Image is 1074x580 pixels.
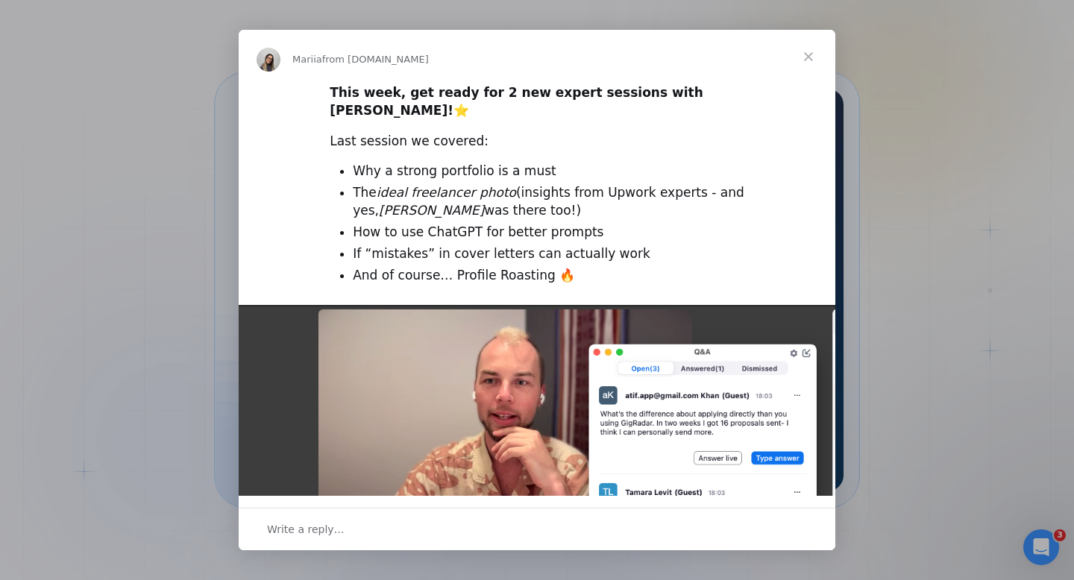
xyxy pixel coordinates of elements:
[377,185,516,200] i: ideal freelancer photo
[782,30,835,83] span: Close
[330,84,744,120] div: ⭐️
[330,85,703,118] b: This week, get ready for 2 new expert sessions with [PERSON_NAME]!
[379,203,484,218] i: [PERSON_NAME]
[257,48,280,72] img: Profile image for Mariia
[353,184,744,220] li: The (insights from Upwork experts - and yes, was there too!)
[330,133,744,151] div: Last session we covered:
[239,508,835,550] div: Open conversation and reply
[353,224,744,242] li: How to use ChatGPT for better prompts
[292,54,322,65] span: Mariia
[353,245,744,263] li: If “mistakes” in cover letters can actually work
[353,163,744,180] li: Why a strong portfolio is a must
[267,520,345,539] span: Write a reply…
[322,54,429,65] span: from [DOMAIN_NAME]
[353,267,744,285] li: And of course… Profile Roasting 🔥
